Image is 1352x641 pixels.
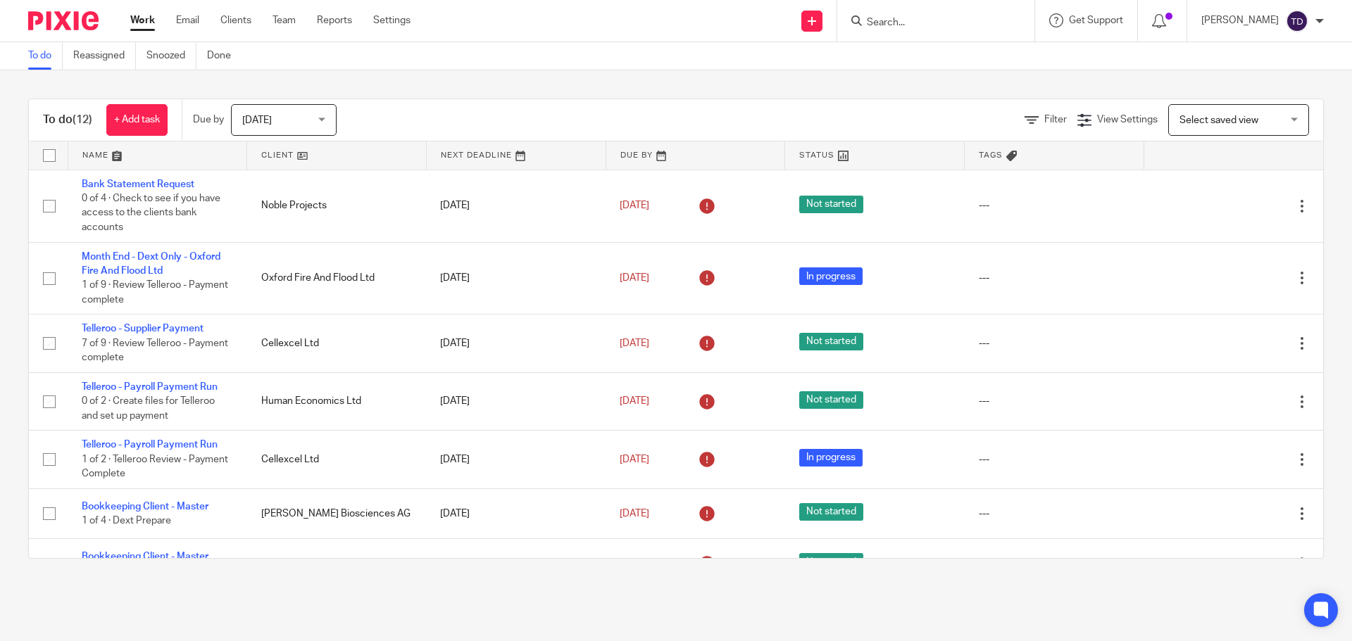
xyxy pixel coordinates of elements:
[620,455,649,464] span: [DATE]
[242,115,272,125] span: [DATE]
[73,42,136,70] a: Reassigned
[220,13,251,27] a: Clients
[247,242,427,315] td: Oxford Fire And Flood Ltd
[979,452,1130,467] div: ---
[979,507,1130,521] div: ---
[426,242,606,315] td: [DATE]
[799,333,863,350] span: Not started
[247,170,427,242] td: Noble Projects
[799,503,863,521] span: Not started
[979,557,1130,571] div: ---
[146,42,196,70] a: Snoozed
[799,196,863,213] span: Not started
[426,488,606,538] td: [DATE]
[207,42,242,70] a: Done
[620,509,649,519] span: [DATE]
[979,271,1130,285] div: ---
[273,13,296,27] a: Team
[43,113,92,127] h1: To do
[82,338,228,363] span: 7 of 9 · Review Telleroo - Payment complete
[979,198,1130,212] div: ---
[1286,10,1308,32] img: svg%3E
[82,280,228,305] span: 1 of 9 · Review Telleroo - Payment complete
[106,104,168,136] a: + Add task
[82,252,220,276] a: Month End - Dext Only - Oxford Fire And Flood Ltd
[28,11,99,30] img: Pixie
[82,440,218,450] a: Telleroo - Payroll Payment Run
[799,449,863,467] span: In progress
[82,502,208,512] a: Bookkeeping Client - Master
[373,13,411,27] a: Settings
[193,113,224,127] p: Due by
[426,539,606,589] td: [DATE]
[82,193,220,232] span: 0 of 4 · Check to see if you have access to the clients bank accounts
[799,553,863,571] span: Not started
[1179,115,1258,125] span: Select saved view
[1201,13,1279,27] p: [PERSON_NAME]
[426,431,606,488] td: [DATE]
[73,114,92,125] span: (12)
[317,13,352,27] a: Reports
[799,391,863,409] span: Not started
[247,372,427,430] td: Human Economics Ltd
[82,179,194,189] a: Bank Statement Request
[620,338,649,348] span: [DATE]
[247,431,427,488] td: Cellexcel Ltd
[1097,115,1158,125] span: View Settings
[28,42,63,70] a: To do
[799,267,863,285] span: In progress
[426,170,606,242] td: [DATE]
[620,273,649,283] span: [DATE]
[82,396,215,421] span: 0 of 2 · Create files for Telleroo and set up payment
[1069,15,1123,25] span: Get Support
[426,372,606,430] td: [DATE]
[82,382,218,392] a: Telleroo - Payroll Payment Run
[247,488,427,538] td: [PERSON_NAME] Biosciences AG
[82,324,204,334] a: Telleroo - Supplier Payment
[979,336,1130,350] div: ---
[82,552,208,561] a: Bookkeeping Client - Master
[82,516,171,526] span: 1 of 4 · Dext Prepare
[979,151,1003,159] span: Tags
[247,315,427,372] td: Cellexcel Ltd
[176,13,199,27] a: Email
[979,394,1130,408] div: ---
[82,455,228,479] span: 1 of 2 · Telleroo Review - Payment Complete
[247,539,427,589] td: Apian Limited
[865,17,992,30] input: Search
[130,13,155,27] a: Work
[426,315,606,372] td: [DATE]
[620,201,649,210] span: [DATE]
[1044,115,1067,125] span: Filter
[620,396,649,406] span: [DATE]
